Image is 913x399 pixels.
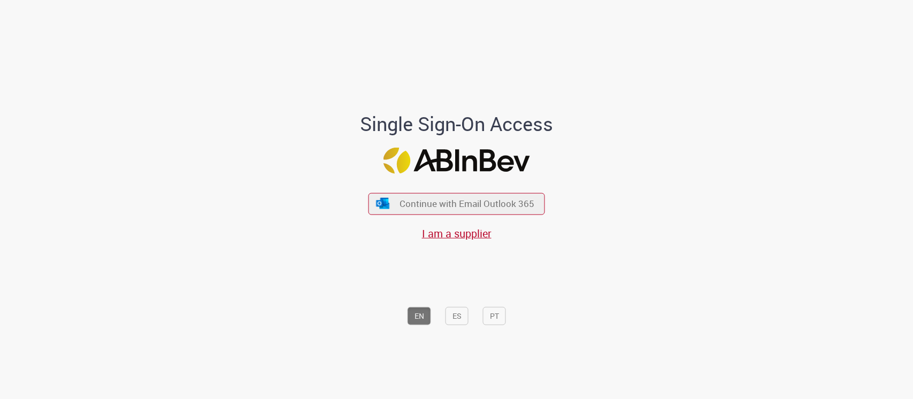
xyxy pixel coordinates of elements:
button: ES [446,306,469,325]
button: PT [483,306,506,325]
img: ícone Azure/Microsoft 360 [375,198,390,209]
h1: Single Sign-On Access [308,113,605,135]
span: Continue with Email Outlook 365 [400,197,534,210]
img: Logo ABInBev [383,147,530,173]
button: EN [408,306,431,325]
button: ícone Azure/Microsoft 360 Continue with Email Outlook 365 [369,193,545,214]
a: I am a supplier [422,226,492,240]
